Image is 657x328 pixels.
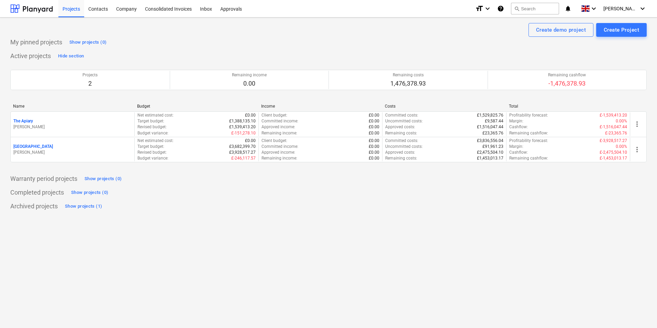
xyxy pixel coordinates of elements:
[13,144,53,150] p: [GEOGRAPHIC_DATA]
[600,155,627,161] p: £-1,453,013.17
[509,155,548,161] p: Remaining cashflow :
[514,6,520,11] span: search
[509,118,523,124] p: Margin :
[483,4,492,13] i: keyboard_arrow_down
[477,150,503,155] p: £2,475,504.10
[605,130,627,136] p: £-23,365.76
[261,118,298,124] p: Committed income :
[596,23,647,37] button: Create Project
[58,52,84,60] div: Hide section
[137,150,167,155] p: Revised budget :
[616,144,627,150] p: 0.00%
[600,138,627,144] p: £-3,928,517.27
[616,118,627,124] p: 0.00%
[137,118,164,124] p: Target budget :
[10,175,77,183] p: Warranty period projects
[13,118,33,124] p: The Apiary
[590,4,598,13] i: keyboard_arrow_down
[603,6,638,11] span: [PERSON_NAME]
[245,138,256,144] p: £0.00
[261,144,298,150] p: Committed income :
[231,155,256,161] p: £-246,117.57
[477,112,503,118] p: £1,529,825.76
[68,37,108,48] button: Show projects (0)
[56,51,86,62] button: Hide section
[369,118,379,124] p: £0.00
[509,124,528,130] p: Cashflow :
[13,104,132,109] div: Name
[229,124,256,130] p: £1,539,413.20
[482,144,503,150] p: £91,961.23
[13,124,132,130] p: [PERSON_NAME]
[548,79,586,88] p: -1,476,378.93
[385,144,423,150] p: Uncommitted costs :
[485,118,503,124] p: £9,587.44
[600,150,627,155] p: £-2,475,504.10
[369,138,379,144] p: £0.00
[600,112,627,118] p: £-1,539,413.20
[511,3,559,14] button: Search
[385,138,418,144] p: Committed costs :
[390,72,426,78] p: Remaining costs
[497,4,504,13] i: Knowledge base
[369,130,379,136] p: £0.00
[82,72,98,78] p: Projects
[477,138,503,144] p: £3,836,556.04
[633,120,641,128] span: more_vert
[261,150,295,155] p: Approved income :
[13,118,132,130] div: The Apiary[PERSON_NAME]
[385,118,423,124] p: Uncommitted costs :
[261,155,297,161] p: Remaining income :
[369,144,379,150] p: £0.00
[137,104,256,109] div: Budget
[536,25,586,34] div: Create demo project
[509,112,548,118] p: Profitability forecast :
[65,203,102,210] div: Show projects (1)
[623,295,657,328] iframe: Chat Widget
[83,173,123,184] button: Show projects (0)
[261,104,380,109] div: Income
[385,155,417,161] p: Remaining costs :
[528,23,593,37] button: Create demo project
[69,39,107,46] div: Show projects (0)
[477,155,503,161] p: £1,453,013.17
[232,79,267,88] p: 0.00
[509,144,523,150] p: Margin :
[475,4,483,13] i: format_size
[385,124,415,130] p: Approved costs :
[137,112,174,118] p: Net estimated cost :
[71,189,108,197] div: Show projects (0)
[231,130,256,136] p: £-151,278.10
[232,72,267,78] p: Remaining income
[229,118,256,124] p: £1,388,135.10
[82,79,98,88] p: 2
[369,112,379,118] p: £0.00
[369,150,379,155] p: £0.00
[638,4,647,13] i: keyboard_arrow_down
[13,144,132,155] div: [GEOGRAPHIC_DATA][PERSON_NAME]
[509,104,627,109] div: Total
[385,112,418,118] p: Committed costs :
[509,150,528,155] p: Cashflow :
[509,138,548,144] p: Profitability forecast :
[137,155,168,161] p: Budget variance :
[509,130,548,136] p: Remaining cashflow :
[137,130,168,136] p: Budget variance :
[385,104,503,109] div: Costs
[85,175,122,183] div: Show projects (0)
[600,124,627,130] p: £-1,516,047.44
[229,144,256,150] p: £3,682,399.70
[137,138,174,144] p: Net estimated cost :
[261,124,295,130] p: Approved income :
[229,150,256,155] p: £3,928,517.27
[477,124,503,130] p: £1,516,047.44
[548,72,586,78] p: Remaining cashflow
[10,202,58,210] p: Archived projects
[390,79,426,88] p: 1,476,378.93
[63,201,104,212] button: Show projects (1)
[10,52,51,60] p: Active projects
[261,138,287,144] p: Client budget :
[482,130,503,136] p: £23,365.76
[137,124,167,130] p: Revised budget :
